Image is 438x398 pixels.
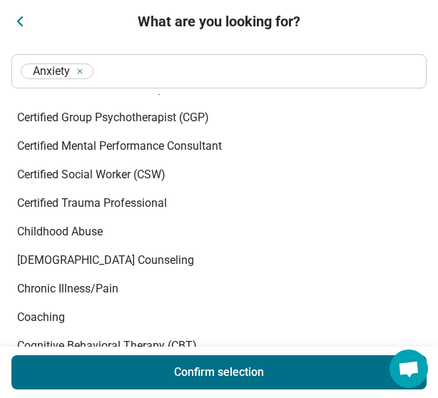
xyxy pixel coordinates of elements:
button: Anxiety [76,67,84,76]
span: Certified Trauma Professional [17,195,404,212]
div: Anxiety [21,63,93,79]
span: Childhood Abuse [17,223,404,240]
span: Certified Mental Performance Consultant [17,138,404,155]
span: [DEMOGRAPHIC_DATA] Counseling [17,252,404,269]
span: Certified Social Worker (CSW) [17,166,404,183]
h3: What are you looking for? [40,11,398,31]
span: Anxiety [33,64,70,78]
button: Confirm selection [11,355,427,389]
span: Chronic Illness/Pain [17,280,404,297]
span: Certified Group Psychotherapist (CGP) [17,109,404,126]
span: Coaching [17,309,404,326]
button: Close [11,11,29,31]
span: Cognitive Behavioral Therapy (CBT) [17,337,404,354]
div: Subjects [11,94,427,347]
